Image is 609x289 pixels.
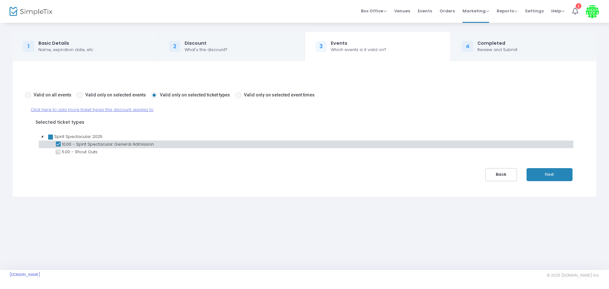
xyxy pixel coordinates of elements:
[462,8,489,14] span: Marketing
[85,92,146,97] span: Valid only on selected events
[54,148,99,156] a: 5.00 - Shout Outs
[361,8,387,14] span: Box Office
[331,47,386,53] div: Which events is it valid on?
[31,107,154,113] span: Click here to add more ticket types this discount applies to
[527,168,573,181] button: Next
[418,3,432,19] span: Events
[485,168,517,181] button: Back
[160,92,230,97] span: Valid only on selected ticket types
[394,3,410,19] span: Venues
[185,47,227,53] div: What's the discount?
[185,40,227,47] div: Discount
[525,3,544,19] span: Settings
[497,8,517,14] span: Reports
[547,273,599,278] span: © 2025 [DOMAIN_NAME] Inc.
[36,119,84,126] label: Selected ticket types
[316,41,327,52] div: 3
[551,8,565,14] span: Help
[38,47,93,53] div: Name, expiration date, etc
[34,92,71,97] span: Valid on all events
[477,47,517,53] div: Review and Submit
[331,40,386,47] div: Events
[477,40,517,47] div: Completed
[10,272,40,277] a: [DOMAIN_NAME]
[23,41,34,52] div: 1
[576,3,581,9] div: 1
[169,41,180,52] div: 2
[38,40,93,47] div: Basic Details
[244,92,315,97] span: Valid only on selected event times
[54,141,155,148] a: 10.00 - Spirit Spectacular General Admission
[440,3,455,19] span: Orders
[46,133,104,141] a: Spirit Spectacular 2025
[462,41,473,52] div: 4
